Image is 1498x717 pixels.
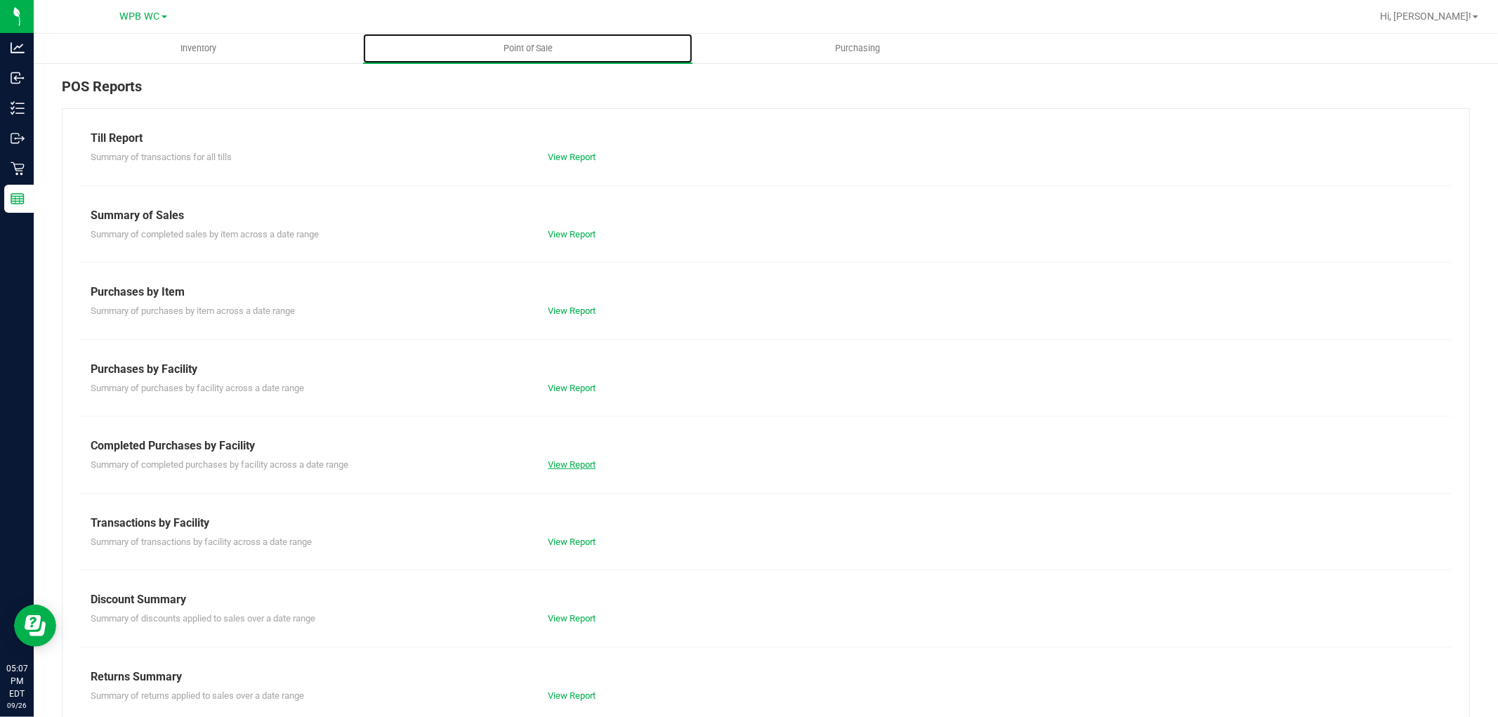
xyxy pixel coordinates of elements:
inline-svg: Inventory [11,101,25,115]
div: Till Report [91,130,1441,147]
a: Point of Sale [363,34,692,63]
div: Discount Summary [91,591,1441,608]
a: View Report [548,613,596,624]
div: Summary of Sales [91,207,1441,224]
p: 05:07 PM EDT [6,662,27,700]
inline-svg: Analytics [11,41,25,55]
a: View Report [548,383,596,393]
span: Summary of transactions for all tills [91,152,232,162]
a: Purchasing [692,34,1022,63]
p: 09/26 [6,700,27,711]
a: View Report [548,305,596,316]
span: Purchasing [816,42,899,55]
div: Transactions by Facility [91,515,1441,532]
a: View Report [548,152,596,162]
div: Completed Purchases by Facility [91,438,1441,454]
span: Summary of completed sales by item across a date range [91,229,319,239]
span: Inventory [162,42,235,55]
inline-svg: Retail [11,162,25,176]
span: Summary of discounts applied to sales over a date range [91,613,315,624]
a: View Report [548,229,596,239]
iframe: Resource center [14,605,56,647]
span: WPB WC [120,11,160,22]
a: View Report [548,537,596,547]
a: View Report [548,459,596,470]
span: Summary of transactions by facility across a date range [91,537,312,547]
a: Inventory [34,34,363,63]
a: View Report [548,690,596,701]
inline-svg: Outbound [11,131,25,145]
div: Purchases by Facility [91,361,1441,378]
inline-svg: Reports [11,192,25,206]
span: Hi, [PERSON_NAME]! [1380,11,1471,22]
span: Summary of purchases by facility across a date range [91,383,304,393]
div: POS Reports [62,76,1470,108]
span: Summary of returns applied to sales over a date range [91,690,304,701]
span: Summary of completed purchases by facility across a date range [91,459,348,470]
inline-svg: Inbound [11,71,25,85]
span: Point of Sale [485,42,572,55]
span: Summary of purchases by item across a date range [91,305,295,316]
div: Purchases by Item [91,284,1441,301]
div: Returns Summary [91,669,1441,685]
